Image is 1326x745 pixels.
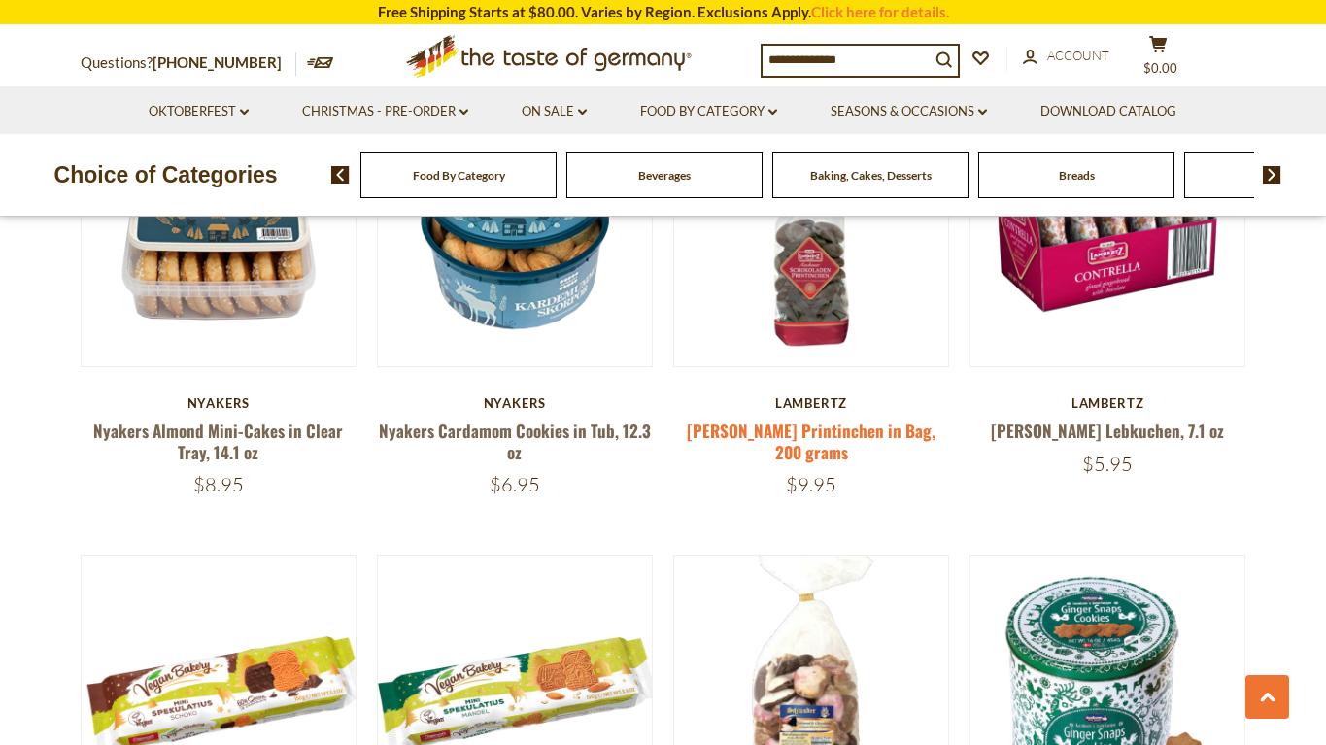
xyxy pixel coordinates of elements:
a: [PHONE_NUMBER] [153,53,282,71]
p: Questions? [81,51,296,76]
a: Breads [1059,168,1095,183]
a: Account [1023,46,1109,67]
img: previous arrow [331,166,350,184]
a: Food By Category [640,101,777,122]
img: Nyakers Almond Mini-Cakes in Clear Tray, 14.1 oz [82,91,357,366]
div: Lambertz [673,395,950,411]
img: Lambertz Contrella Lebkuchen, 7.1 oz [970,91,1245,366]
span: Account [1047,48,1109,63]
img: next arrow [1263,166,1281,184]
span: $0.00 [1143,60,1177,76]
a: Nyakers Almond Mini-Cakes in Clear Tray, 14.1 oz [93,419,343,463]
span: $9.95 [786,472,836,496]
img: Nyakers Cardamom Cookies in Tub, 12.3 oz [378,91,653,366]
div: Nyakers [377,395,654,411]
div: Nyakers [81,395,357,411]
img: Lambertz Schoko Printinchen in Bag, 200 grams [674,91,949,366]
span: $6.95 [490,472,540,496]
a: Oktoberfest [149,101,249,122]
a: [PERSON_NAME] Printinchen in Bag, 200 grams [687,419,935,463]
div: Lambertz [969,395,1246,411]
span: $5.95 [1082,452,1133,476]
button: $0.00 [1130,35,1188,84]
a: On Sale [522,101,587,122]
a: Click here for details. [811,3,949,20]
a: Beverages [638,168,691,183]
a: Seasons & Occasions [831,101,987,122]
a: Nyakers Cardamom Cookies in Tub, 12.3 oz [379,419,651,463]
a: Food By Category [413,168,505,183]
a: Baking, Cakes, Desserts [810,168,932,183]
span: $8.95 [193,472,244,496]
a: [PERSON_NAME] Lebkuchen, 7.1 oz [991,419,1224,443]
a: Download Catalog [1040,101,1176,122]
a: Christmas - PRE-ORDER [302,101,468,122]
